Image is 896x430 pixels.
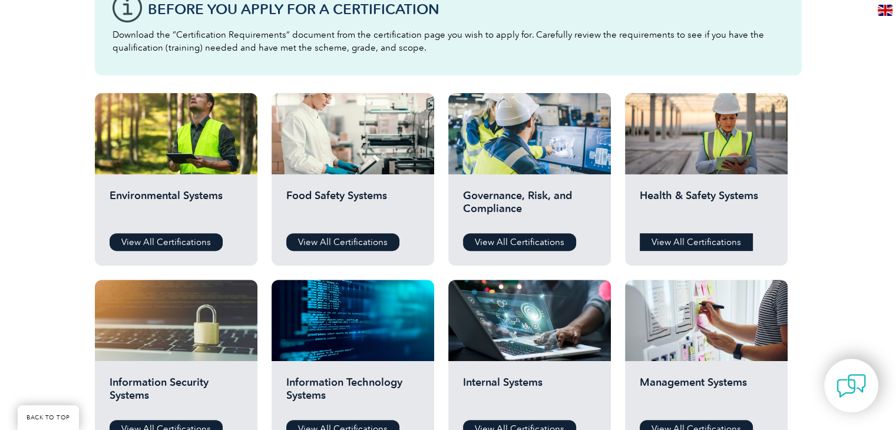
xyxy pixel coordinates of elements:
a: BACK TO TOP [18,405,79,430]
h2: Information Security Systems [110,376,243,411]
h2: Internal Systems [463,376,596,411]
h2: Food Safety Systems [286,189,419,224]
h2: Management Systems [640,376,773,411]
h3: Before You Apply For a Certification [148,2,784,16]
h2: Environmental Systems [110,189,243,224]
h2: Governance, Risk, and Compliance [463,189,596,224]
a: View All Certifications [286,233,399,251]
img: contact-chat.png [837,371,866,401]
a: View All Certifications [640,233,753,251]
h2: Health & Safety Systems [640,189,773,224]
img: en [878,5,892,16]
a: View All Certifications [463,233,576,251]
h2: Information Technology Systems [286,376,419,411]
a: View All Certifications [110,233,223,251]
p: Download the “Certification Requirements” document from the certification page you wish to apply ... [113,28,784,54]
